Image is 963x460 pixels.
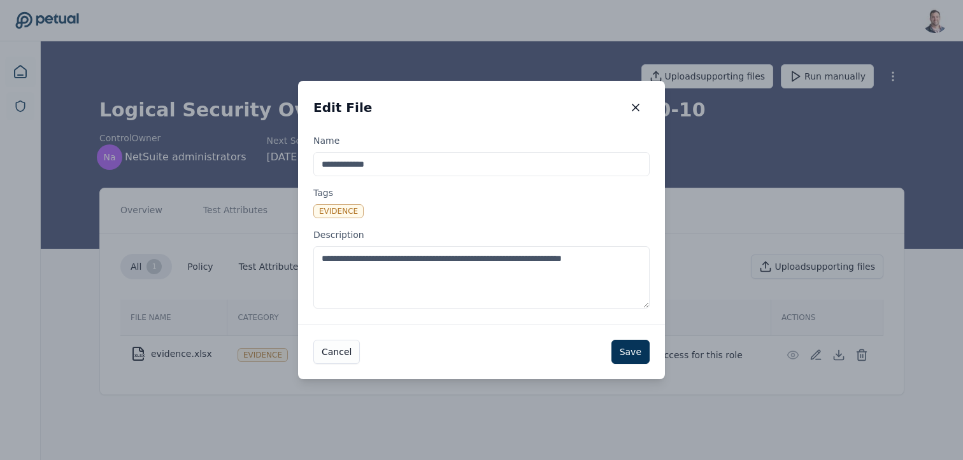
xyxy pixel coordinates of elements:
label: Description [313,228,650,309]
div: Evidence [313,204,364,218]
textarea: Description [313,246,650,309]
h2: Edit File [313,99,372,116]
button: Save [611,340,650,364]
label: Tags [313,186,650,218]
button: Cancel [313,340,360,364]
input: Name [313,152,650,176]
label: Name [313,134,650,176]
